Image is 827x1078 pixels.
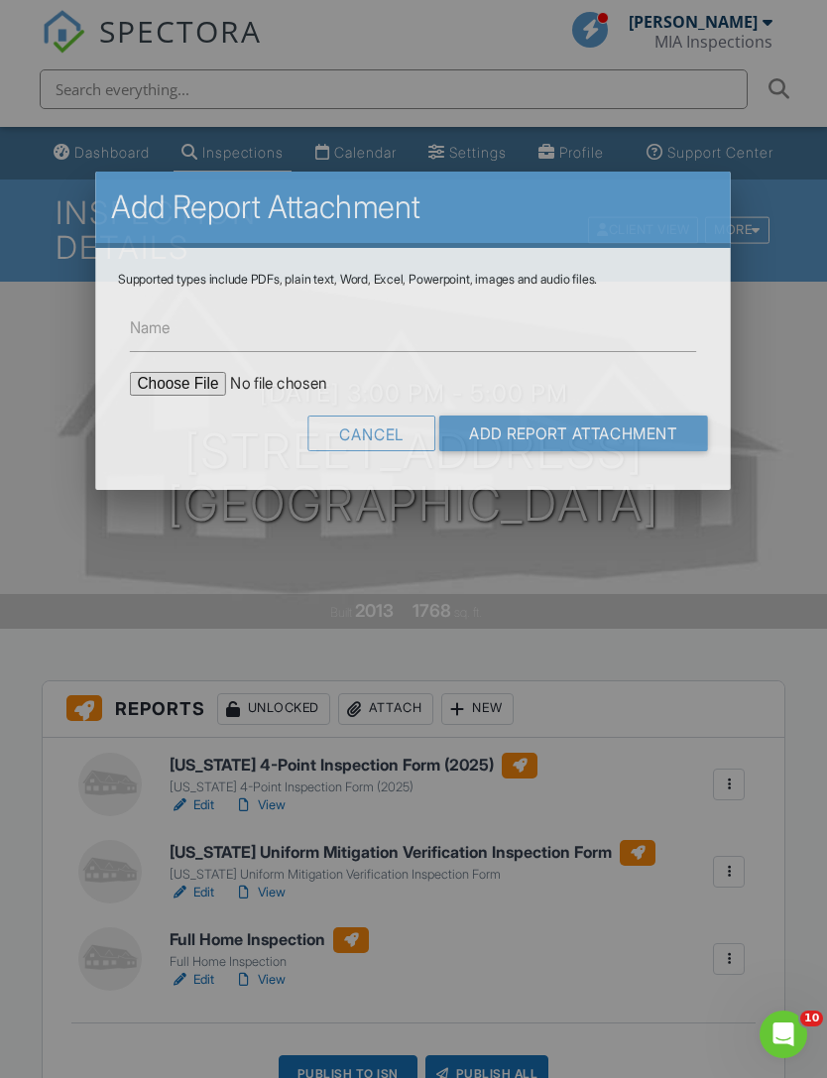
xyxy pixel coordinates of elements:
h2: Add Report Attachment [111,187,716,227]
iframe: Intercom live chat [760,1011,807,1058]
div: Cancel [308,416,436,451]
input: Add Report Attachment [439,416,708,451]
span: 10 [800,1011,823,1026]
label: Name [130,316,171,338]
div: Supported types include PDFs, plain text, Word, Excel, Powerpoint, images and audio files. [119,272,709,288]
